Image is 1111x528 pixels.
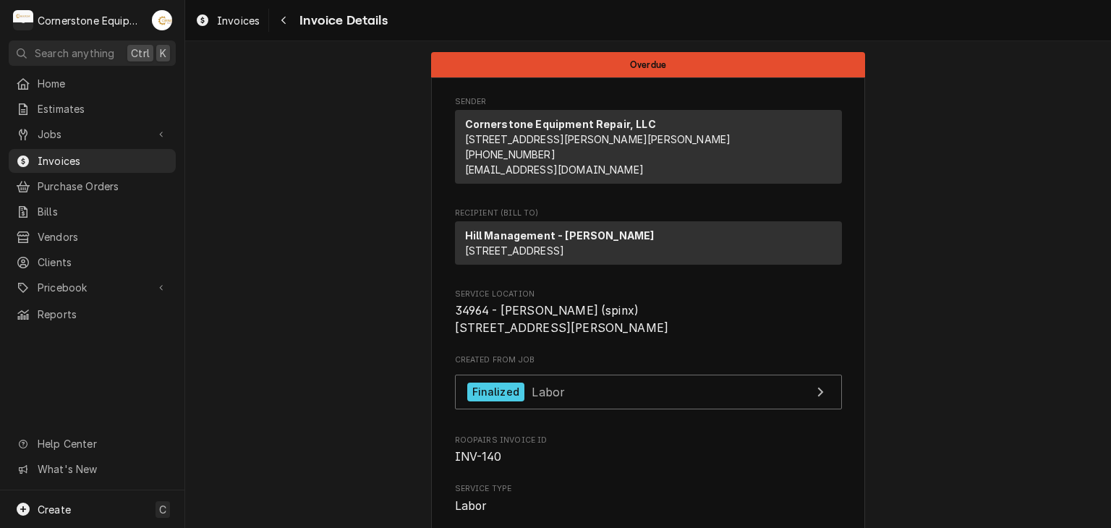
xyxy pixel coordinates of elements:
span: Service Location [455,289,842,300]
div: Cornerstone Equipment Repair, LLC [38,13,144,28]
span: C [159,502,166,517]
span: Created From Job [455,354,842,366]
span: Roopairs Invoice ID [455,448,842,466]
button: Navigate back [272,9,295,32]
a: Go to Pricebook [9,276,176,299]
a: [PHONE_NUMBER] [465,148,555,161]
a: Go to Help Center [9,432,176,456]
span: [STREET_ADDRESS] [465,244,565,257]
span: Estimates [38,101,169,116]
div: Service Location [455,289,842,337]
span: Vendors [38,229,169,244]
span: [STREET_ADDRESS][PERSON_NAME][PERSON_NAME] [465,133,731,145]
span: K [160,46,166,61]
span: Bills [38,204,169,219]
div: Sender [455,110,842,184]
a: Go to Jobs [9,122,176,146]
a: Reports [9,302,176,326]
span: Home [38,76,169,91]
div: C [13,10,33,30]
a: Estimates [9,97,176,121]
div: Service Type [455,483,842,514]
span: Sender [455,96,842,108]
span: Search anything [35,46,114,61]
div: Recipient (Bill To) [455,221,842,265]
span: INV-140 [455,450,502,464]
span: Purchase Orders [38,179,169,194]
span: Ctrl [131,46,150,61]
span: Service Location [455,302,842,336]
div: Invoice Sender [455,96,842,190]
div: Roopairs Invoice ID [455,435,842,466]
div: Recipient (Bill To) [455,221,842,271]
a: View Job [455,375,842,410]
span: Overdue [630,60,666,69]
span: Reports [38,307,169,322]
span: Roopairs Invoice ID [455,435,842,446]
span: Labor [532,384,565,399]
button: Search anythingCtrlK [9,41,176,66]
a: Vendors [9,225,176,249]
span: Help Center [38,436,167,451]
div: Status [431,52,865,77]
div: Cornerstone Equipment Repair, LLC's Avatar [13,10,33,30]
span: What's New [38,461,167,477]
a: Purchase Orders [9,174,176,198]
span: 34964 - [PERSON_NAME] (spinx) [STREET_ADDRESS][PERSON_NAME] [455,304,669,335]
div: Invoice Recipient [455,208,842,271]
a: Invoices [9,149,176,173]
span: Clients [38,255,169,270]
span: Pricebook [38,280,147,295]
a: Home [9,72,176,95]
span: Create [38,503,71,516]
span: Service Type [455,483,842,495]
strong: Cornerstone Equipment Repair, LLC [465,118,656,130]
span: Labor [455,499,487,513]
a: Bills [9,200,176,223]
div: Finalized [467,383,524,402]
a: Clients [9,250,176,274]
span: Recipient (Bill To) [455,208,842,219]
div: Andrew Buigues's Avatar [152,10,172,30]
a: Invoices [190,9,265,33]
a: [EMAIL_ADDRESS][DOMAIN_NAME] [465,163,644,176]
a: Go to What's New [9,457,176,481]
span: Service Type [455,498,842,515]
span: Jobs [38,127,147,142]
div: Created From Job [455,354,842,417]
div: AB [152,10,172,30]
span: Invoice Details [295,11,387,30]
strong: Hill Management - [PERSON_NAME] [465,229,655,242]
span: Invoices [38,153,169,169]
div: Sender [455,110,842,190]
span: Invoices [217,13,260,28]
